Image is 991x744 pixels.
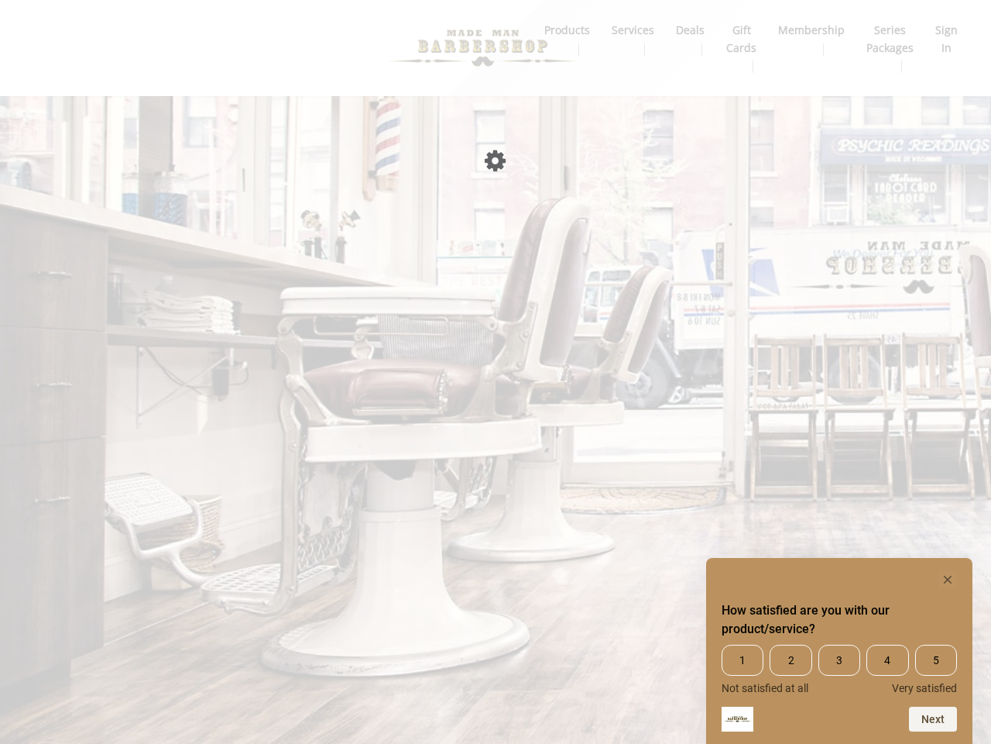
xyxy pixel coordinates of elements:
span: 5 [915,645,957,676]
span: 4 [866,645,908,676]
div: How satisfied are you with our product/service? Select an option from 1 to 5, with 1 being Not sa... [722,570,957,732]
h2: How satisfied are you with our product/service? Select an option from 1 to 5, with 1 being Not sa... [722,601,957,639]
span: 1 [722,645,763,676]
div: How satisfied are you with our product/service? Select an option from 1 to 5, with 1 being Not sa... [722,645,957,694]
span: 3 [818,645,860,676]
span: 2 [770,645,811,676]
span: Very satisfied [892,682,957,694]
button: Hide survey [938,570,957,589]
button: Next question [909,707,957,732]
span: Not satisfied at all [722,682,808,694]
